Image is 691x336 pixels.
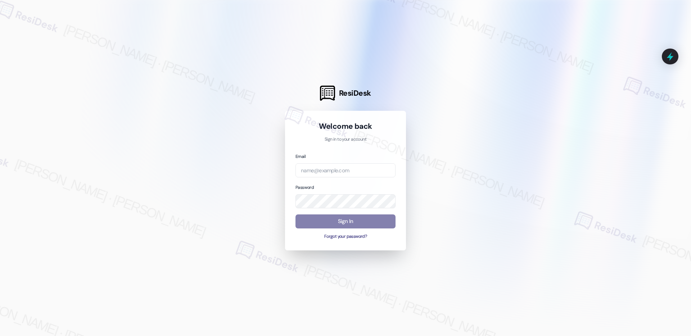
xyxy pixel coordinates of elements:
label: Email [295,154,306,159]
label: Password [295,185,314,190]
button: Sign In [295,214,396,228]
input: name@example.com [295,163,396,177]
p: Sign in to your account [295,136,396,143]
h1: Welcome back [295,121,396,131]
span: ResiDesk [339,88,371,98]
img: ResiDesk Logo [320,86,335,101]
button: Forgot your password? [295,233,396,240]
